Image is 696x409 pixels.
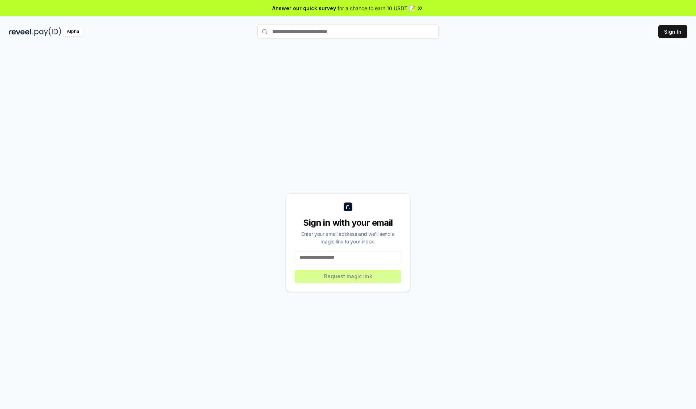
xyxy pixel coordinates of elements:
img: logo_small [344,203,352,211]
span: Answer our quick survey [272,4,336,12]
div: Sign in with your email [295,217,401,229]
div: Enter your email address and we’ll send a magic link to your inbox. [295,230,401,245]
img: reveel_dark [9,27,33,36]
button: Sign In [658,25,687,38]
img: pay_id [34,27,61,36]
div: Alpha [63,27,83,36]
span: for a chance to earn 10 USDT 📝 [337,4,415,12]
